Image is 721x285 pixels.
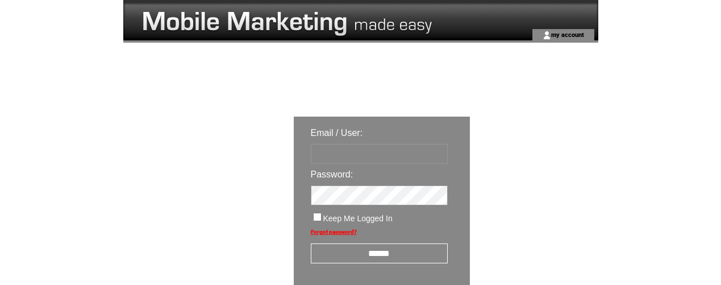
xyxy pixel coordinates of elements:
a: my account [551,31,584,38]
span: Keep Me Logged In [323,214,393,223]
span: Password: [311,170,353,179]
a: Forgot password? [311,229,357,235]
span: Email / User: [311,128,363,138]
img: account_icon.gif [543,31,551,40]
